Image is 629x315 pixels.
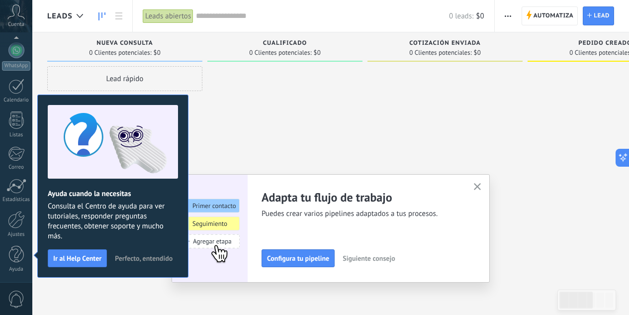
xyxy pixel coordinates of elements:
[343,255,395,262] span: Siguiente consejo
[143,9,193,23] div: Leads abiertos
[449,11,473,21] span: 0 leads:
[2,132,31,138] div: Listas
[48,249,107,267] button: Ir al Help Center
[409,40,481,47] span: Cotización enviada
[2,97,31,104] div: Calendario
[8,21,24,28] span: Cuenta
[2,61,30,71] div: WhatsApp
[474,50,481,56] span: $0
[314,50,321,56] span: $0
[522,6,578,25] a: Automatiza
[47,11,73,21] span: Leads
[476,11,484,21] span: $0
[338,251,399,266] button: Siguiente consejo
[263,40,307,47] span: Cualificado
[262,190,461,205] h2: Adapta tu flujo de trabajo
[110,251,177,266] button: Perfecto, entendido
[115,255,173,262] span: Perfecto, entendido
[372,40,518,48] div: Cotización enviada
[594,7,610,25] span: Lead
[52,40,197,48] div: Nueva consulta
[47,66,202,91] div: Lead rápido
[262,249,335,267] button: Configura tu pipeline
[2,164,31,171] div: Correo
[262,209,461,219] span: Puedes crear varios pipelines adaptados a tus procesos.
[501,6,515,25] button: Más
[583,6,614,25] a: Lead
[48,189,178,199] h2: Ayuda cuando la necesitas
[249,50,311,56] span: 0 Clientes potenciales:
[93,6,110,26] a: Leads
[409,50,471,56] span: 0 Clientes potenciales:
[2,197,31,203] div: Estadísticas
[212,40,358,48] div: Cualificado
[534,7,574,25] span: Automatiza
[154,50,161,56] span: $0
[267,255,329,262] span: Configura tu pipeline
[53,255,101,262] span: Ir al Help Center
[89,50,151,56] span: 0 Clientes potenciales:
[2,266,31,273] div: Ayuda
[2,231,31,238] div: Ajustes
[110,6,127,26] a: Lista
[48,202,178,241] span: Consulta el Centro de ayuda para ver tutoriales, responder preguntas frecuentes, obtener soporte ...
[96,40,153,47] span: Nueva consulta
